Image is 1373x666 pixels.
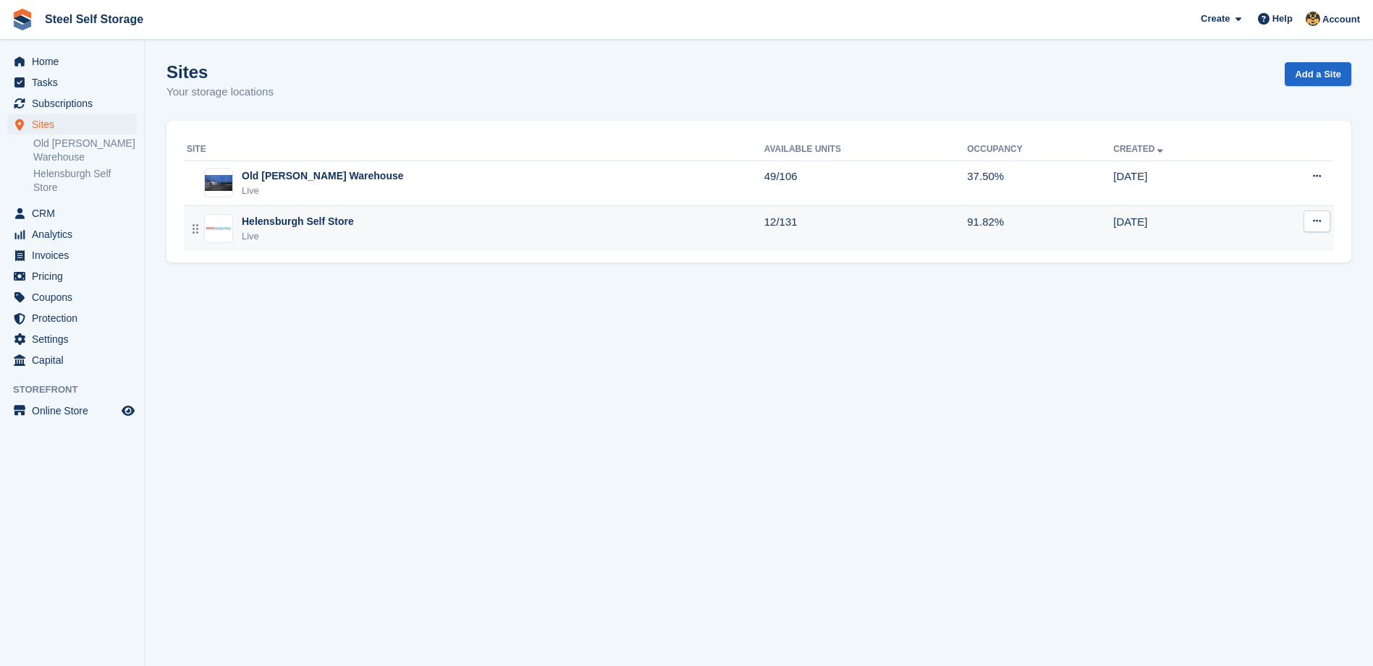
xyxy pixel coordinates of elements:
[32,114,119,135] span: Sites
[1272,12,1293,26] span: Help
[1322,12,1360,27] span: Account
[967,138,1113,161] th: Occupancy
[7,350,137,370] a: menu
[205,226,232,231] img: Image of Helensburgh Self Store site
[33,167,137,195] a: Helensburgh Self Store
[32,350,119,370] span: Capital
[1113,206,1253,251] td: [DATE]
[7,114,137,135] a: menu
[7,72,137,93] a: menu
[7,245,137,265] a: menu
[7,203,137,223] a: menu
[7,287,137,307] a: menu
[32,401,119,421] span: Online Store
[32,72,119,93] span: Tasks
[242,214,354,229] div: Helensburgh Self Store
[32,93,119,114] span: Subscriptions
[32,51,119,72] span: Home
[7,266,137,286] a: menu
[32,287,119,307] span: Coupons
[7,93,137,114] a: menu
[12,9,33,30] img: stora-icon-8386f47178a22dfd0bd8f6a31ec36ba5ce8667c1dd55bd0f319d3a0aa187defe.svg
[242,184,404,198] div: Live
[1113,144,1166,154] a: Created
[166,84,274,101] p: Your storage locations
[33,137,137,164] a: Old [PERSON_NAME] Warehouse
[7,308,137,328] a: menu
[184,138,764,161] th: Site
[7,51,137,72] a: menu
[32,203,119,223] span: CRM
[242,229,354,244] div: Live
[166,62,274,82] h1: Sites
[764,161,968,206] td: 49/106
[205,175,232,191] img: Image of Old Kilpatrick Warehouse site
[32,245,119,265] span: Invoices
[967,161,1113,206] td: 37.50%
[32,308,119,328] span: Protection
[967,206,1113,251] td: 91.82%
[32,224,119,244] span: Analytics
[13,383,144,397] span: Storefront
[1113,161,1253,206] td: [DATE]
[1201,12,1230,26] span: Create
[764,206,968,251] td: 12/131
[764,138,968,161] th: Available Units
[39,7,149,31] a: Steel Self Storage
[242,168,404,184] div: Old [PERSON_NAME] Warehouse
[7,401,137,421] a: menu
[1306,12,1320,26] img: James Steel
[7,224,137,244] a: menu
[119,402,137,419] a: Preview store
[7,329,137,349] a: menu
[1285,62,1351,86] a: Add a Site
[32,266,119,286] span: Pricing
[32,329,119,349] span: Settings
